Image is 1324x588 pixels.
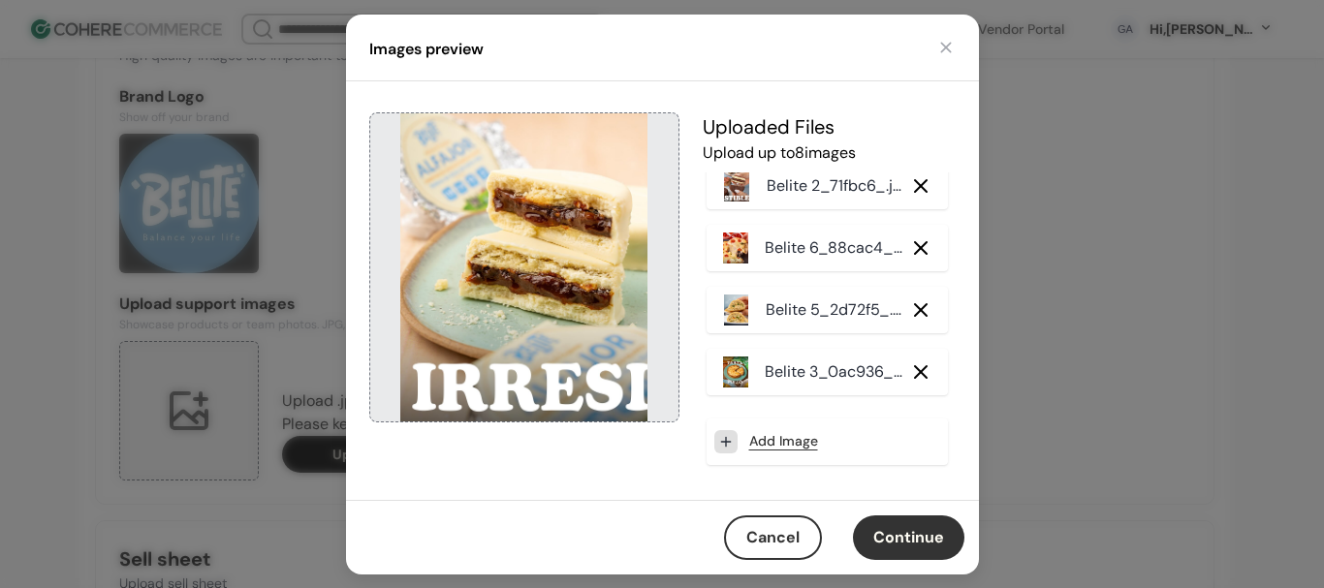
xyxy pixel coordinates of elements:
p: Belite 5_2d72f5_.jpg [766,298,904,322]
p: Upload up to 8 image s [703,141,952,165]
h5: Uploaded File s [703,112,952,141]
p: Belite 6_88cac4_.jpg [765,236,904,260]
p: Belite 3_0ac936_.jpg [765,360,904,384]
p: Belite 2_71fbc6_.jpg [767,174,904,198]
a: Add Image [749,431,818,451]
h4: Images preview [369,38,484,61]
button: Continue [853,515,964,560]
button: Cancel [724,515,822,560]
